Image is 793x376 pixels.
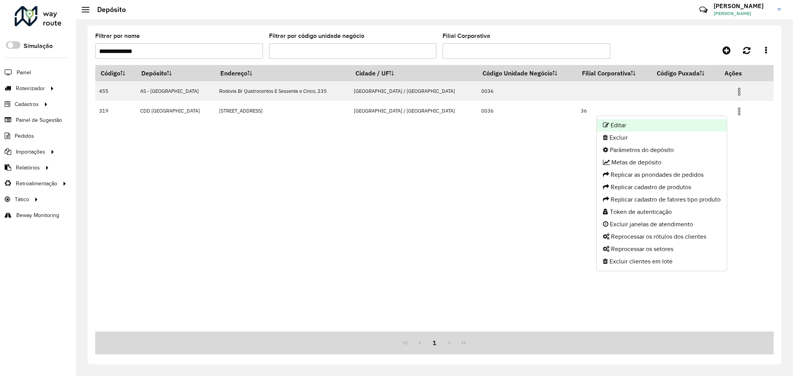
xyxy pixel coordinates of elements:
th: Cidade / UF [350,65,477,81]
li: Reprocessar os rótulos dos clientes [597,231,727,243]
td: CDD [GEOGRAPHIC_DATA] [136,101,215,121]
li: Editar [597,119,727,132]
li: Excluir clientes em lote [597,255,727,268]
label: Simulação [24,41,53,51]
td: 455 [95,81,136,101]
span: Importações [16,148,45,156]
td: 319 [95,101,136,121]
li: Reprocessar os setores [597,243,727,255]
h3: [PERSON_NAME] [714,2,772,10]
li: Metas de depósito [597,156,727,169]
td: [GEOGRAPHIC_DATA] / [GEOGRAPHIC_DATA] [350,81,477,101]
li: Replicar cadastro de produtos [597,181,727,193]
th: Endereço [215,65,350,81]
span: [PERSON_NAME] [714,10,772,17]
a: Contato Rápido [695,2,712,18]
li: Replicar cadastro de fatores tipo produto [597,193,727,206]
td: AS - [GEOGRAPHIC_DATA] [136,81,215,101]
span: Roteirizador [16,84,45,92]
span: Retroalimentação [16,179,57,188]
th: Código Puxada [651,65,719,81]
li: Excluir [597,132,727,144]
button: 1 [427,335,442,350]
span: Painel de Sugestão [16,116,62,124]
td: [STREET_ADDRESS] [215,101,350,121]
li: Parâmetros do depósito [597,144,727,156]
th: Depósito [136,65,215,81]
span: Painel [17,68,31,77]
td: 0036 [477,81,577,101]
h2: Depósito [89,5,126,14]
label: Filtrar por código unidade negócio [269,31,364,41]
td: 0036 [477,101,577,121]
th: Código Unidade Negócio [477,65,577,81]
td: Rodovia Br Quatrocentos E Sessenta e Cinco, 235 [215,81,350,101]
label: Filtrar por nome [95,31,140,41]
td: 36 [577,101,651,121]
span: Pedidos [15,132,34,140]
span: Relatórios [16,164,40,172]
th: Ações [719,65,766,81]
th: Código [95,65,136,81]
td: [GEOGRAPHIC_DATA] / [GEOGRAPHIC_DATA] [350,101,477,121]
li: Replicar as prioridades de pedidos [597,169,727,181]
span: Tático [15,195,29,203]
li: Token de autenticação [597,206,727,218]
span: Cadastros [15,100,39,108]
th: Filial Corporativa [577,65,651,81]
span: Beway Monitoring [16,211,59,219]
li: Excluir janelas de atendimento [597,218,727,231]
label: Filial Corporativa [443,31,490,41]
